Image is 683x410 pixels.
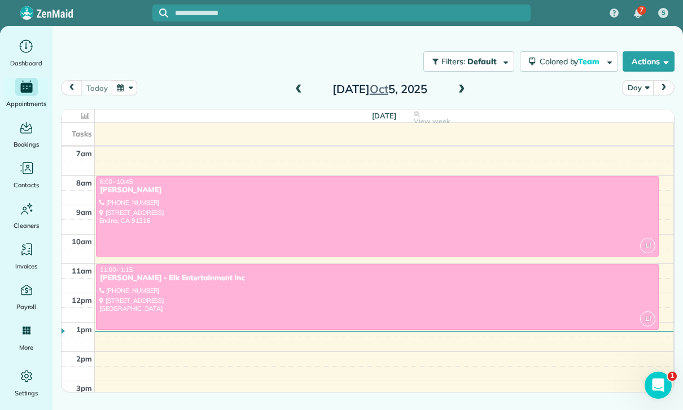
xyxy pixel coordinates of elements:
[159,8,168,17] svg: Focus search
[578,56,601,67] span: Team
[6,98,47,109] span: Appointments
[99,186,655,195] div: [PERSON_NAME]
[72,266,92,275] span: 11am
[15,387,38,399] span: Settings
[5,367,48,399] a: Settings
[640,238,655,253] span: LI
[540,56,603,67] span: Colored by
[61,80,82,95] button: prev
[5,200,48,231] a: Cleaners
[72,296,92,305] span: 12pm
[640,311,655,327] span: LI
[100,266,133,274] span: 11:00 - 1:15
[5,118,48,150] a: Bookings
[19,342,33,353] span: More
[76,383,92,393] span: 3pm
[640,6,643,15] span: 7
[5,240,48,272] a: Invoices
[72,237,92,246] span: 10am
[645,372,672,399] iframe: Intercom live chat
[72,129,92,138] span: Tasks
[520,51,618,72] button: Colored byTeam
[653,80,675,95] button: next
[423,51,514,72] button: Filters: Default
[418,51,514,72] a: Filters: Default
[14,179,39,191] span: Contacts
[76,208,92,217] span: 9am
[14,220,39,231] span: Cleaners
[16,301,37,312] span: Payroll
[5,78,48,109] a: Appointments
[152,8,168,17] button: Focus search
[76,149,92,158] span: 7am
[76,354,92,363] span: 2pm
[5,159,48,191] a: Contacts
[10,58,42,69] span: Dashboard
[14,139,40,150] span: Bookings
[309,83,450,95] h2: [DATE] 5, 2025
[467,56,497,67] span: Default
[100,178,133,186] span: 8:00 - 10:45
[441,56,465,67] span: Filters:
[372,111,396,120] span: [DATE]
[5,281,48,312] a: Payroll
[626,1,650,26] div: 7 unread notifications
[76,325,92,334] span: 1pm
[81,80,112,95] button: today
[370,82,388,96] span: Oct
[414,117,450,126] span: View week
[662,8,666,17] span: S
[99,274,655,283] div: [PERSON_NAME] - Elk Entertainment Inc
[668,372,677,381] span: 1
[623,80,654,95] button: Day
[76,178,92,187] span: 8am
[5,37,48,69] a: Dashboard
[15,261,38,272] span: Invoices
[623,51,675,72] button: Actions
